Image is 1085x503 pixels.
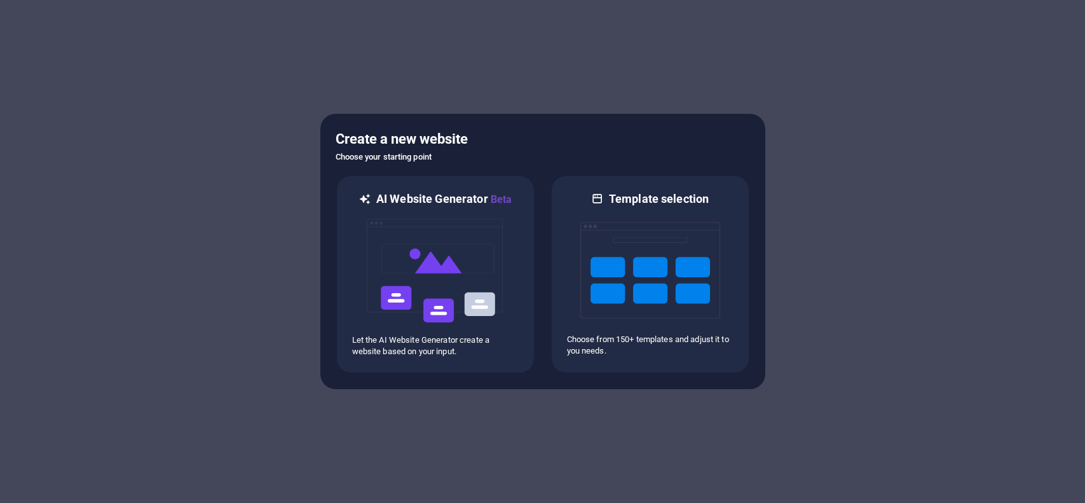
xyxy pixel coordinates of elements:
div: AI Website GeneratorBetaaiLet the AI Website Generator create a website based on your input. [336,175,535,374]
p: Choose from 150+ templates and adjust it to you needs. [567,334,734,357]
p: Let the AI Website Generator create a website based on your input. [352,334,519,357]
h5: Create a new website [336,129,750,149]
h6: Choose your starting point [336,149,750,165]
img: ai [365,207,505,334]
div: Template selectionChoose from 150+ templates and adjust it to you needs. [550,175,750,374]
h6: Template selection [609,191,709,207]
span: Beta [488,193,512,205]
h6: AI Website Generator [376,191,512,207]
